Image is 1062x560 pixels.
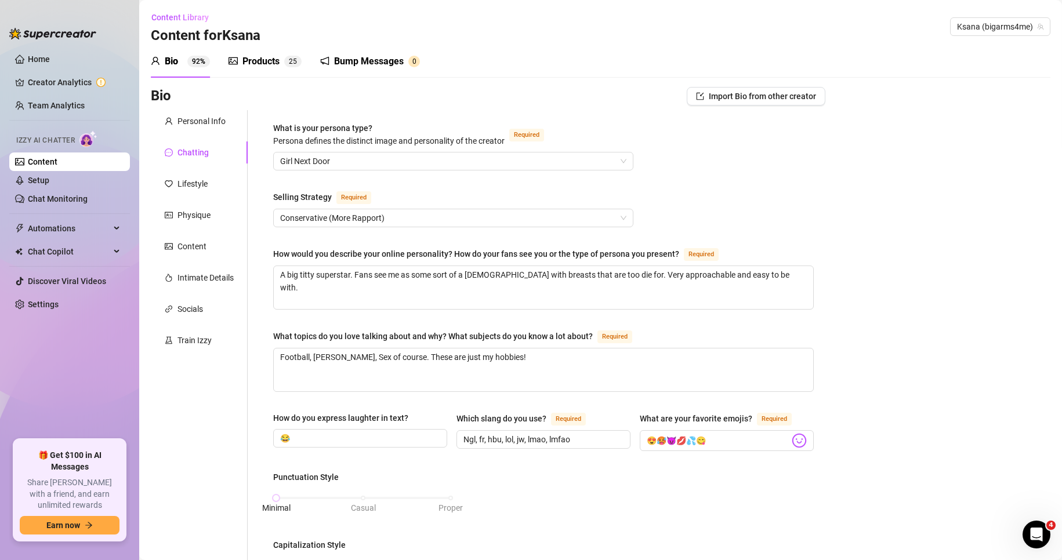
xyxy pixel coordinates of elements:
[15,224,24,233] span: thunderbolt
[709,92,816,101] span: Import Bio from other creator
[757,413,792,426] span: Required
[151,13,209,22] span: Content Library
[273,471,339,483] div: Punctuation Style
[273,412,408,424] div: How do you express laughter in text?
[242,54,280,68] div: Products
[280,152,626,170] span: Girl Next Door
[177,303,203,315] div: Socials
[177,115,226,128] div: Personal Info
[79,130,97,147] img: AI Chatter
[28,242,110,261] span: Chat Copilot
[229,56,238,66] span: picture
[177,240,206,253] div: Content
[408,56,420,67] sup: 0
[177,209,211,221] div: Physique
[284,56,302,67] sup: 25
[28,277,106,286] a: Discover Viral Videos
[151,56,160,66] span: user
[177,146,209,159] div: Chatting
[28,73,121,92] a: Creator Analytics exclamation-circle
[16,135,75,146] span: Izzy AI Chatter
[273,247,731,261] label: How would you describe your online personality? How do your fans see you or the type of persona y...
[509,129,544,141] span: Required
[640,412,752,425] div: What are your favorite emojis?
[165,242,173,250] span: picture
[351,503,376,512] span: Casual
[165,148,173,157] span: message
[28,300,59,309] a: Settings
[165,305,173,313] span: link
[274,348,813,391] textarea: What topics do you love talking about and why? What subjects do you know a lot about?
[28,101,85,110] a: Team Analytics
[597,330,632,343] span: Required
[957,18,1043,35] span: Ksana (bigarms4me)
[262,503,291,512] span: Minimal
[15,248,23,256] img: Chat Copilot
[273,136,505,146] span: Persona defines the distinct image and personality of the creator
[1023,521,1050,548] iframe: Intercom live chat
[28,54,50,64] a: Home
[165,336,173,344] span: experiment
[647,433,789,448] input: What are your favorite emojis?
[273,539,346,551] div: Capitalization Style
[334,54,404,68] div: Bump Messages
[687,87,825,106] button: Import Bio from other creator
[165,211,173,219] span: idcard
[85,521,93,529] span: arrow-right
[177,177,208,190] div: Lifestyle
[280,209,626,227] span: Conservative (More Rapport)
[20,450,119,472] span: 🎁 Get $100 in AI Messages
[20,477,119,511] span: Share [PERSON_NAME] with a friend, and earn unlimited rewards
[293,57,297,66] span: 5
[320,56,329,66] span: notification
[684,248,719,261] span: Required
[273,123,505,146] span: What is your persona type?
[46,521,80,530] span: Earn now
[280,432,438,445] input: How do you express laughter in text?
[696,92,704,100] span: import
[165,117,173,125] span: user
[289,57,293,66] span: 2
[9,28,96,39] img: logo-BBDzfeDw.svg
[273,191,332,203] div: Selling Strategy
[273,539,354,551] label: Capitalization Style
[165,54,178,68] div: Bio
[28,194,88,203] a: Chat Monitoring
[792,433,807,448] img: svg%3e
[273,471,347,483] label: Punctuation Style
[551,413,586,426] span: Required
[273,412,416,424] label: How do you express laughter in text?
[151,27,260,45] h3: Content for Ksana
[438,503,463,512] span: Proper
[165,274,173,282] span: fire
[151,8,218,27] button: Content Library
[456,412,599,426] label: Which slang do you use?
[28,219,110,238] span: Automations
[1037,23,1044,30] span: team
[177,271,234,284] div: Intimate Details
[273,329,645,343] label: What topics do you love talking about and why? What subjects do you know a lot about?
[28,176,49,185] a: Setup
[1046,521,1056,530] span: 4
[165,180,173,188] span: heart
[463,433,621,446] input: Which slang do you use?
[273,248,679,260] div: How would you describe your online personality? How do your fans see you or the type of persona y...
[273,330,593,343] div: What topics do you love talking about and why? What subjects do you know a lot about?
[187,56,210,67] sup: 92%
[274,266,813,309] textarea: How would you describe your online personality? How do your fans see you or the type of persona y...
[177,334,212,347] div: Train Izzy
[151,87,171,106] h3: Bio
[273,190,384,204] label: Selling Strategy
[336,191,371,204] span: Required
[20,516,119,534] button: Earn nowarrow-right
[28,157,57,166] a: Content
[640,412,804,426] label: What are your favorite emojis?
[456,412,546,425] div: Which slang do you use?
